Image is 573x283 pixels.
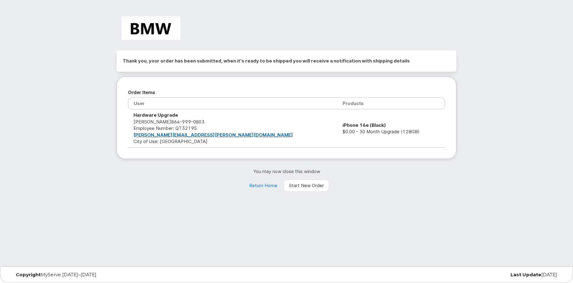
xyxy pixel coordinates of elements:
span: Employee Number: QT32195 [133,125,197,131]
strong: Hardware Upgrade [133,112,178,118]
th: User [128,97,337,109]
div: MyServe [DATE]–[DATE] [11,272,195,277]
th: Products [337,97,445,109]
span: 864 [171,119,204,125]
td: [PERSON_NAME] City of Use: [GEOGRAPHIC_DATA] [128,109,337,147]
h2: Order Items [128,88,445,97]
a: Return Home [244,179,283,192]
td: $0.00 - 30 Month Upgrade (128GB) [337,109,445,147]
strong: Last Update [511,272,541,277]
strong: iPhone 16e (Black) [343,122,386,128]
a: [PERSON_NAME][EMAIL_ADDRESS][PERSON_NAME][DOMAIN_NAME] [133,132,293,138]
strong: Copyright [16,272,41,277]
a: Start New Order [284,179,329,192]
p: You may now close this window [117,168,456,175]
span: 999 [180,119,191,125]
h2: Thank you, your order has been submitted, when it's ready to be shipped you will receive a notifi... [123,56,450,66]
div: [DATE] [378,272,562,277]
span: 0803 [191,119,204,125]
img: BMW Manufacturing Co LLC [122,16,180,40]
